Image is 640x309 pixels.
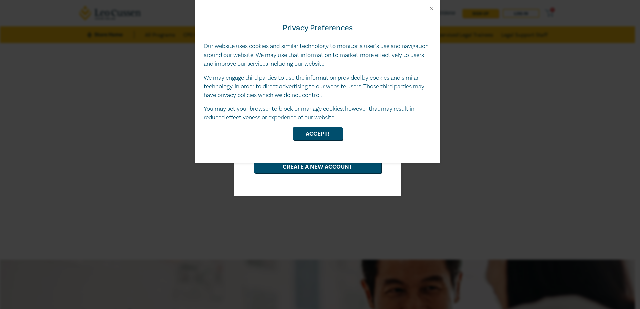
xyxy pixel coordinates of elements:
[293,127,343,140] button: Accept!
[428,5,434,11] button: Close
[204,22,432,34] h4: Privacy Preferences
[204,105,432,122] p: You may set your browser to block or manage cookies, however that may result in reduced effective...
[204,74,432,100] p: We may engage third parties to use the information provided by cookies and similar technology, in...
[204,42,432,68] p: Our website uses cookies and similar technology to monitor a user’s use and navigation around our...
